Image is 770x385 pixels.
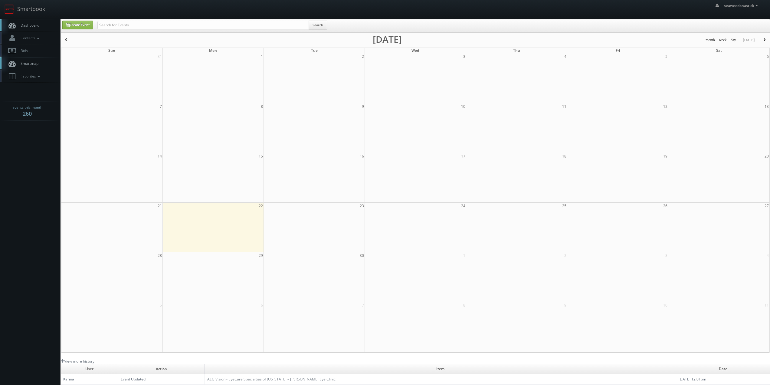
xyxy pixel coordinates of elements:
span: 22 [258,203,264,209]
span: 10 [663,302,668,308]
span: 2 [361,53,365,60]
span: 7 [361,302,365,308]
span: Mon [209,48,217,53]
span: 8 [260,103,264,110]
span: 4 [564,53,567,60]
span: Tue [311,48,318,53]
span: Contacts [18,35,41,41]
span: 28 [157,252,162,259]
span: 3 [463,53,466,60]
span: 12 [663,103,668,110]
span: Sun [108,48,115,53]
span: 14 [157,153,162,159]
button: day [729,36,738,44]
span: 8 [463,302,466,308]
span: 6 [260,302,264,308]
span: 9 [564,302,567,308]
span: Sat [716,48,722,53]
td: Action [118,364,205,374]
span: 29 [258,252,264,259]
input: Search for Events [97,21,309,29]
img: smartbook-logo.png [5,5,14,14]
span: 4 [766,252,769,259]
span: 7 [159,103,162,110]
span: 18 [562,153,567,159]
span: 27 [764,203,769,209]
span: 5 [159,302,162,308]
span: Events this month [12,105,42,111]
span: 1 [260,53,264,60]
span: 5 [665,53,668,60]
td: User [61,364,118,374]
a: View more history [61,359,94,364]
span: 13 [764,103,769,110]
span: 23 [359,203,365,209]
td: Item [205,364,676,374]
span: 31 [157,53,162,60]
h2: [DATE] [373,36,402,42]
span: Favorites [18,74,41,79]
span: Smartmap [18,61,38,66]
button: [DATE] [741,36,757,44]
span: 16 [359,153,365,159]
span: 26 [663,203,668,209]
span: 1 [463,252,466,259]
span: Fri [616,48,620,53]
span: 21 [157,203,162,209]
strong: 260 [23,110,32,117]
span: 17 [460,153,466,159]
span: 3 [665,252,668,259]
button: Search [309,21,327,30]
span: 19 [663,153,668,159]
span: 30 [359,252,365,259]
button: week [717,36,729,44]
span: 2 [564,252,567,259]
span: 9 [361,103,365,110]
span: 11 [562,103,567,110]
span: 6 [766,53,769,60]
span: Wed [411,48,419,53]
td: Event Updated [118,374,205,384]
a: Create Event [62,21,93,29]
span: 11 [764,302,769,308]
span: 10 [460,103,466,110]
button: month [703,36,717,44]
span: 20 [764,153,769,159]
span: 15 [258,153,264,159]
td: Karina [61,374,118,384]
span: Bids [18,48,28,53]
span: Thu [513,48,520,53]
span: Dashboard [18,23,39,28]
span: 24 [460,203,466,209]
span: 25 [562,203,567,209]
td: Date [676,364,770,374]
td: [DATE] 12:01pm [676,374,770,384]
a: AEG Vision - EyeCare Specialties of [US_STATE] – [PERSON_NAME] Eye Clinic [207,377,336,382]
span: seaweedonastick [724,3,760,8]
